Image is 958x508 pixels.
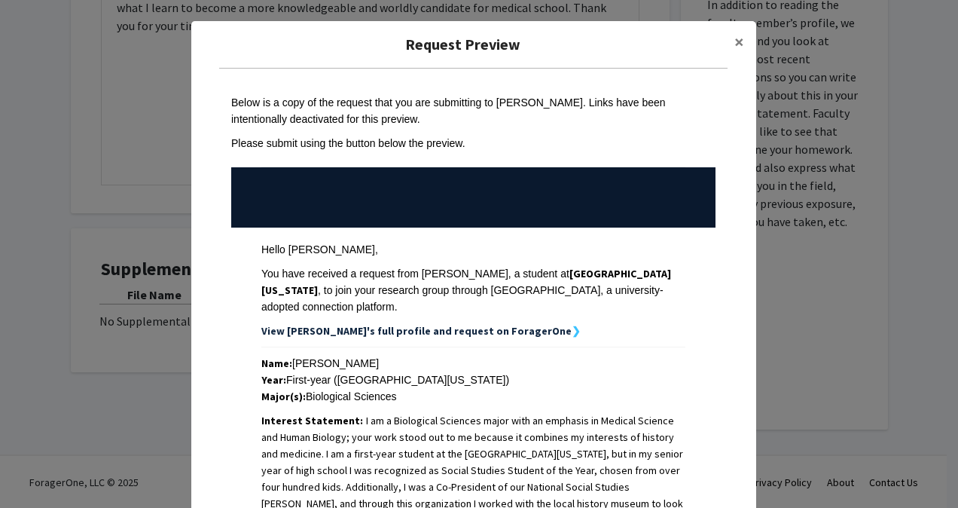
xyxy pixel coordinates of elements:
div: Below is a copy of the request that you are submitting to [PERSON_NAME]. Links have been intentio... [231,94,715,127]
strong: Year: [261,373,286,387]
strong: Major(s): [261,390,306,403]
iframe: Chat [11,440,64,497]
div: [PERSON_NAME] [261,355,685,372]
strong: Interest Statement: [261,414,363,427]
div: You have received a request from [PERSON_NAME], a student at , to join your research group throug... [261,265,685,315]
strong: View [PERSON_NAME]'s full profile and request on ForagerOne [261,324,572,338]
div: First-year ([GEOGRAPHIC_DATA][US_STATE]) [261,372,685,388]
div: Hello [PERSON_NAME], [261,241,685,258]
div: Please submit using the button below the preview. [231,135,715,151]
span: × [734,30,744,54]
strong: ❯ [572,324,581,338]
h5: Request Preview [203,33,722,56]
strong: Name: [261,357,292,370]
div: Biological Sciences [261,388,685,405]
button: Close [722,21,756,63]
